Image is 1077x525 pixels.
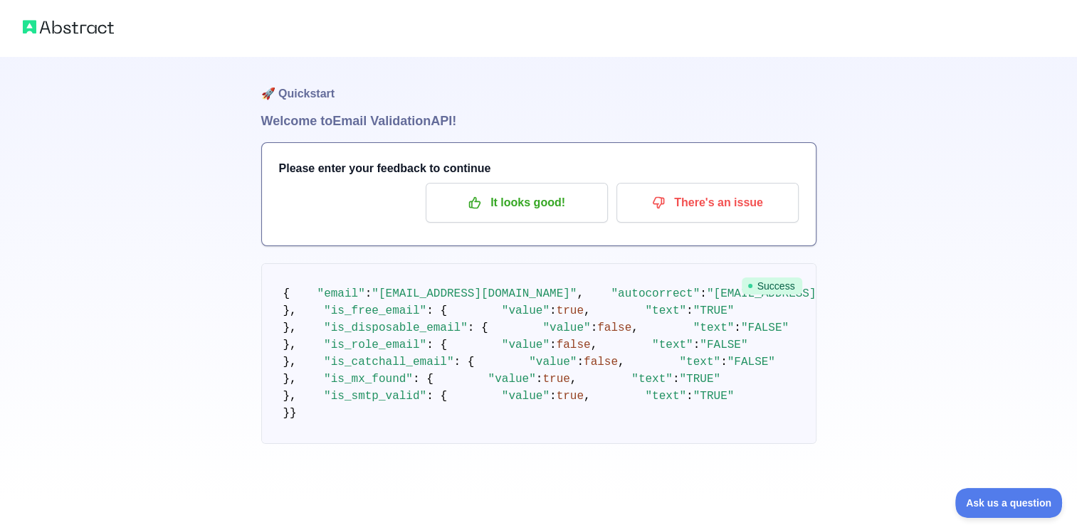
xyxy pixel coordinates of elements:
[584,304,591,317] span: ,
[502,390,550,403] span: "value"
[317,287,365,300] span: "email"
[597,322,631,334] span: false
[550,339,557,351] span: :
[468,322,488,334] span: : {
[645,304,686,317] span: "text"
[324,322,468,334] span: "is_disposable_email"
[324,339,426,351] span: "is_role_email"
[693,322,735,334] span: "text"
[550,304,557,317] span: :
[693,390,735,403] span: "TRUE"
[591,322,598,334] span: :
[577,287,584,300] span: ,
[584,390,591,403] span: ,
[557,390,584,403] span: true
[536,373,543,386] span: :
[700,287,707,300] span: :
[557,339,591,351] span: false
[426,390,447,403] span: : {
[550,390,557,403] span: :
[693,304,735,317] span: "TRUE"
[577,356,584,368] span: :
[324,356,453,368] span: "is_catchall_email"
[618,356,625,368] span: ,
[584,356,618,368] span: false
[542,373,569,386] span: true
[700,339,747,351] span: "FALSE"
[727,356,775,368] span: "FALSE"
[645,390,686,403] span: "text"
[324,304,426,317] span: "is_free_email"
[693,339,700,351] span: :
[686,304,693,317] span: :
[324,373,413,386] span: "is_mx_found"
[426,339,447,351] span: : {
[652,339,693,351] span: "text"
[324,390,426,403] span: "is_smtp_valid"
[611,287,700,300] span: "autocorrect"
[261,111,816,131] h1: Welcome to Email Validation API!
[365,287,372,300] span: :
[616,183,799,223] button: There's an issue
[631,373,673,386] span: "text"
[413,373,434,386] span: : {
[436,191,597,215] p: It looks good!
[502,304,550,317] span: "value"
[529,356,577,368] span: "value"
[591,339,598,351] span: ,
[570,373,577,386] span: ,
[734,322,741,334] span: :
[707,287,912,300] span: "[EMAIL_ADDRESS][DOMAIN_NAME]"
[502,339,550,351] span: "value"
[283,287,290,300] span: {
[261,57,816,111] h1: 🚀 Quickstart
[557,304,584,317] span: true
[679,373,720,386] span: "TRUE"
[631,322,639,334] span: ,
[488,373,536,386] span: "value"
[955,488,1063,518] iframe: Toggle Customer Support
[426,183,608,223] button: It looks good!
[742,277,802,295] span: Success
[372,287,577,300] span: "[EMAIL_ADDRESS][DOMAIN_NAME]"
[23,17,114,37] img: Abstract logo
[720,356,727,368] span: :
[686,390,693,403] span: :
[426,304,447,317] span: : {
[679,356,720,368] span: "text"
[542,322,590,334] span: "value"
[741,322,789,334] span: "FALSE"
[279,160,799,177] h3: Please enter your feedback to continue
[627,191,788,215] p: There's an issue
[673,373,680,386] span: :
[454,356,475,368] span: : {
